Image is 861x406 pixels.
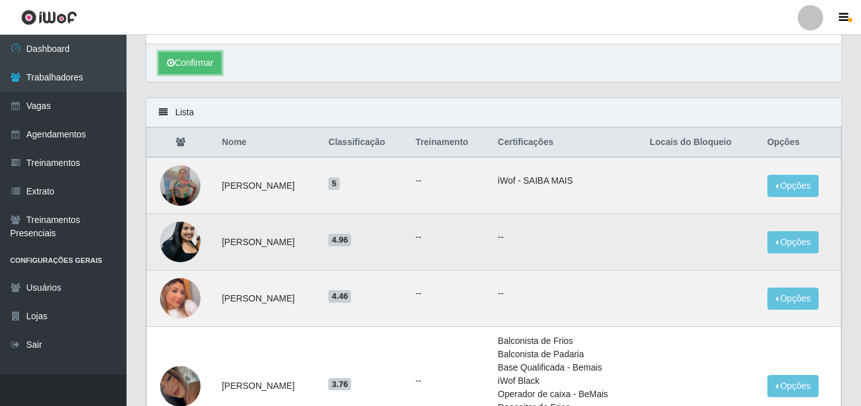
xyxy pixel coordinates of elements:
[490,128,642,158] th: Certificações
[416,374,483,388] ul: --
[416,287,483,300] ul: --
[498,287,635,300] p: --
[767,231,819,253] button: Opções
[214,157,321,214] td: [PERSON_NAME]
[767,175,819,197] button: Opções
[214,214,321,270] td: [PERSON_NAME]
[760,128,841,158] th: Opções
[328,378,351,391] span: 3.76
[498,334,635,348] li: Balconista de Frios
[321,128,408,158] th: Classificação
[498,231,635,244] p: --
[160,165,201,206] img: 1747678761678.jpeg
[328,177,340,190] span: 5
[498,374,635,388] li: iWof Black
[767,375,819,397] button: Opções
[642,128,760,158] th: Locais do Bloqueio
[160,262,201,334] img: 1750545410302.jpeg
[408,128,490,158] th: Treinamento
[146,98,841,127] div: Lista
[767,288,819,310] button: Opções
[498,348,635,361] li: Balconista de Padaria
[498,361,635,374] li: Base Qualificada - Bemais
[416,231,483,244] ul: --
[159,52,221,74] button: Confirmar
[416,174,483,187] ul: --
[328,290,351,303] span: 4.46
[328,234,351,246] span: 4.96
[498,388,635,401] li: Operador de caixa - BeMais
[214,128,321,158] th: Nome
[214,270,321,327] td: [PERSON_NAME]
[21,10,77,25] img: CoreUI Logo
[498,174,635,187] li: iWof - SAIBA MAIS
[160,212,201,272] img: 1750355679679.jpeg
